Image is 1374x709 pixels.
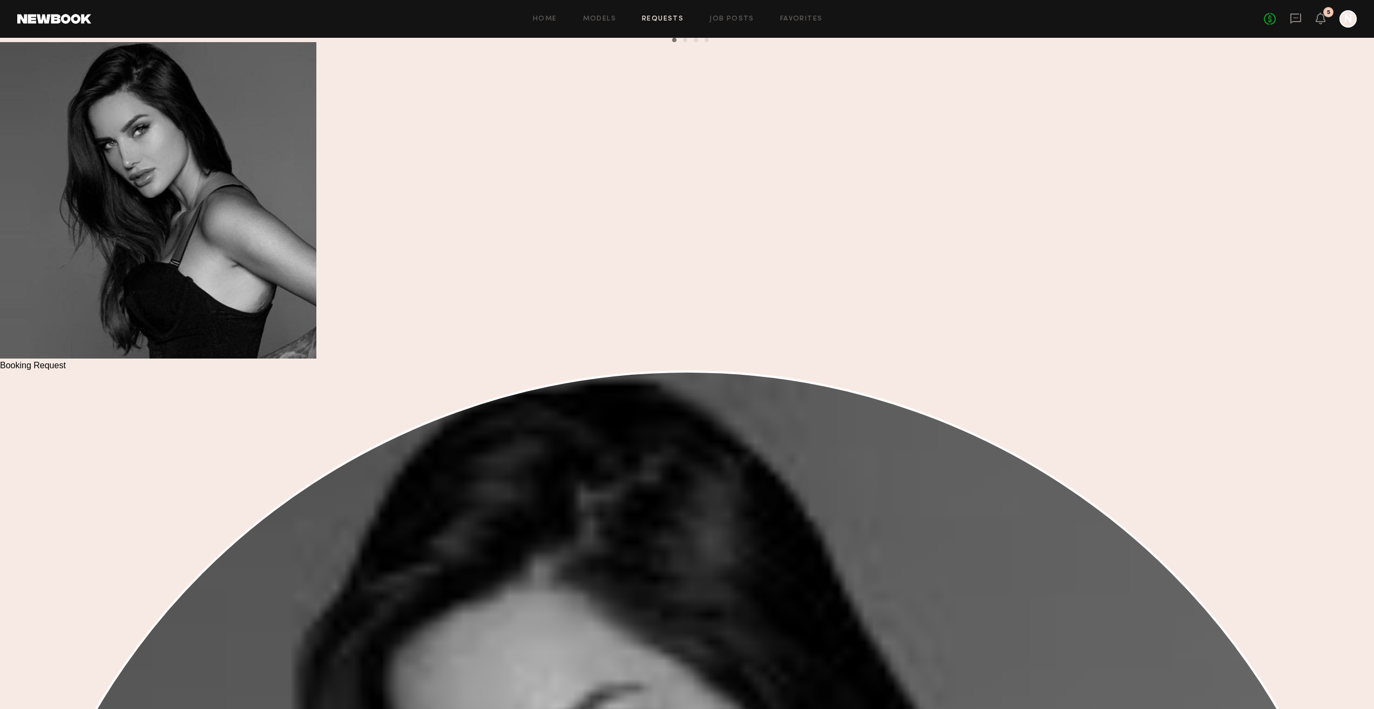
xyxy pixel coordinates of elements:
a: Home [533,16,557,23]
a: N [1339,10,1357,28]
a: Job Posts [709,16,754,23]
a: Favorites [780,16,823,23]
div: 5 [1327,10,1330,16]
a: Models [583,16,616,23]
a: Requests [642,16,683,23]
